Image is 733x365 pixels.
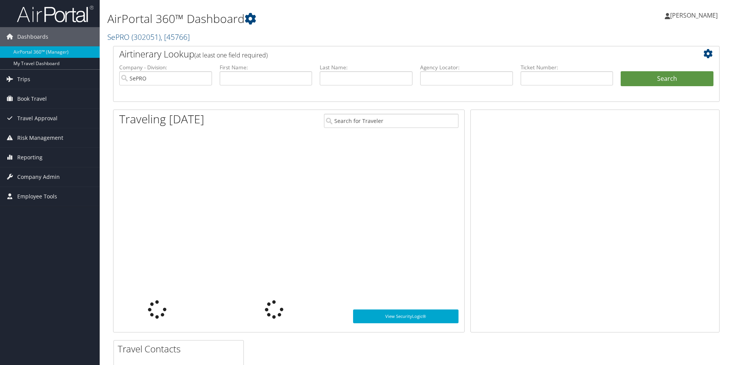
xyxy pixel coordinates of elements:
[17,167,60,187] span: Company Admin
[521,64,613,71] label: Ticket Number:
[17,5,94,23] img: airportal-logo.png
[131,32,161,42] span: ( 302051 )
[17,89,47,108] span: Book Travel
[320,64,413,71] label: Last Name:
[17,128,63,147] span: Risk Management
[161,32,190,42] span: , [ 45766 ]
[17,148,43,167] span: Reporting
[324,114,459,128] input: Search for Traveler
[17,70,30,89] span: Trips
[353,309,459,323] a: View SecurityLogic®
[17,109,58,128] span: Travel Approval
[17,27,48,46] span: Dashboards
[17,187,57,206] span: Employee Tools
[107,32,190,42] a: SePRO
[119,47,663,61] h2: Airtinerary Lookup
[118,342,243,355] h2: Travel Contacts
[119,64,212,71] label: Company - Division:
[119,111,204,127] h1: Traveling [DATE]
[621,71,713,87] button: Search
[107,11,519,27] h1: AirPortal 360™ Dashboard
[665,4,725,27] a: [PERSON_NAME]
[194,51,268,59] span: (at least one field required)
[670,11,718,20] span: [PERSON_NAME]
[220,64,312,71] label: First Name:
[420,64,513,71] label: Agency Locator:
